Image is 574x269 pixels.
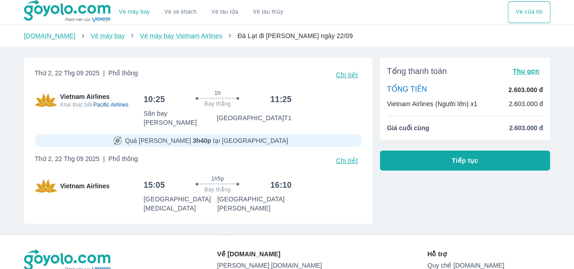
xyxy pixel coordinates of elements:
[108,69,138,77] span: Phổ thông
[237,32,353,39] span: Đà Lạt đi [PERSON_NAME] ngày 22/09
[119,9,150,15] a: Vé máy bay
[35,68,138,81] span: Thứ 2, 22 Thg 09 2025
[427,249,550,259] p: Hỗ trợ
[143,94,165,105] h6: 10:25
[270,180,292,191] h6: 16:10
[508,1,550,23] button: Vé của tôi
[24,32,76,39] a: [DOMAIN_NAME]
[387,66,447,77] span: Tổng thanh toán
[217,249,322,259] p: Về [DOMAIN_NAME]
[508,85,543,94] p: 2.603.000 đ
[332,68,361,81] button: Chi tiết
[214,89,221,97] span: 1h
[509,99,543,108] p: 2.603.000 đ
[380,151,550,171] button: Tiếp tục
[125,136,288,145] span: Quá [PERSON_NAME] tại [GEOGRAPHIC_DATA]
[60,181,110,191] span: Vietnam Airlines
[113,137,122,145] img: transit-icon
[93,102,128,108] span: Pacific Airlines
[387,99,477,108] p: Vietnam Airlines (Người lớn) x1
[509,123,543,132] span: 2.603.000 đ
[245,1,290,23] button: Vé tàu thủy
[387,85,427,95] p: TỔNG TIỀN
[143,195,217,213] p: [GEOGRAPHIC_DATA] [MEDICAL_DATA]
[108,155,138,162] span: Phổ thông
[217,113,292,122] p: [GEOGRAPHIC_DATA] T1
[336,157,358,164] span: Chi tiết
[143,109,216,127] p: Sân bay [PERSON_NAME]
[103,155,105,162] span: |
[193,137,211,144] strong: 3h40p
[427,262,550,269] a: Quy chế [DOMAIN_NAME]
[60,92,128,108] span: Vietnam Airlines
[205,186,231,193] span: Bay thẳng
[508,1,550,23] div: choose transportation mode
[112,1,290,23] div: choose transportation mode
[35,154,138,167] span: Thứ 2, 22 Thg 09 2025
[211,175,224,182] span: 1h5p
[513,68,540,75] span: Thu gọn
[205,100,231,108] span: Bay thẳng
[24,31,550,40] nav: breadcrumb
[217,262,322,269] a: [PERSON_NAME] [DOMAIN_NAME]
[91,32,125,39] a: Vé máy bay
[103,69,105,77] span: |
[217,195,292,213] p: [GEOGRAPHIC_DATA][PERSON_NAME]
[452,156,478,165] span: Tiếp tục
[143,180,165,191] h6: 15:05
[332,154,361,167] button: Chi tiết
[387,123,429,132] span: Giá cuối cùng
[509,65,543,78] button: Thu gọn
[204,1,246,23] a: Vé tàu lửa
[270,94,292,105] h6: 11:25
[336,71,358,78] span: Chi tiết
[140,32,222,39] a: Vé máy bay Vietnam Airlines
[164,9,196,15] a: Vé xe khách
[60,101,128,108] span: Khai thác bởi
